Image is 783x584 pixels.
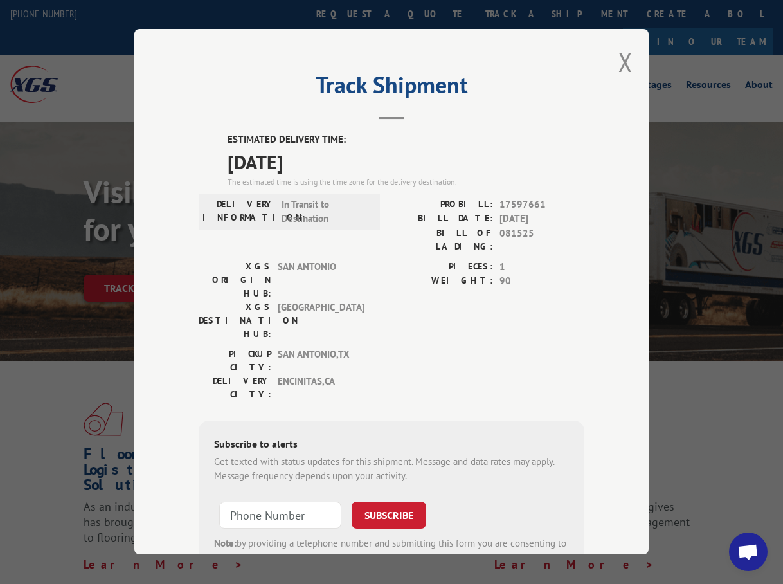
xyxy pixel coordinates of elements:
span: SAN ANTONIO , TX [278,347,364,374]
span: In Transit to Destination [282,197,368,226]
h2: Track Shipment [199,76,584,100]
div: Open chat [729,533,768,571]
span: [DATE] [500,212,584,226]
input: Phone Number [219,502,341,529]
label: DELIVERY CITY: [199,374,271,401]
div: by providing a telephone number and submitting this form you are consenting to be contacted by SM... [214,536,569,580]
div: Get texted with status updates for this shipment. Message and data rates may apply. Message frequ... [214,455,569,484]
label: DELIVERY INFORMATION: [203,197,275,226]
button: SUBSCRIBE [352,502,426,529]
span: 1 [500,260,584,275]
span: ENCINITAS , CA [278,374,364,401]
label: PICKUP CITY: [199,347,271,374]
span: [GEOGRAPHIC_DATA] [278,300,364,341]
span: [DATE] [228,147,584,176]
label: PROBILL: [392,197,493,212]
label: BILL OF LADING: [392,226,493,253]
div: Subscribe to alerts [214,436,569,455]
span: 17597661 [500,197,584,212]
label: PIECES: [392,260,493,275]
span: 081525 [500,226,584,253]
label: BILL DATE: [392,212,493,226]
label: WEIGHT: [392,274,493,289]
div: The estimated time is using the time zone for the delivery destination. [228,176,584,188]
span: SAN ANTONIO [278,260,364,300]
label: XGS ORIGIN HUB: [199,260,271,300]
strong: Note: [214,537,237,549]
button: Close modal [618,45,633,79]
label: XGS DESTINATION HUB: [199,300,271,341]
label: ESTIMATED DELIVERY TIME: [228,132,584,147]
span: 90 [500,274,584,289]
